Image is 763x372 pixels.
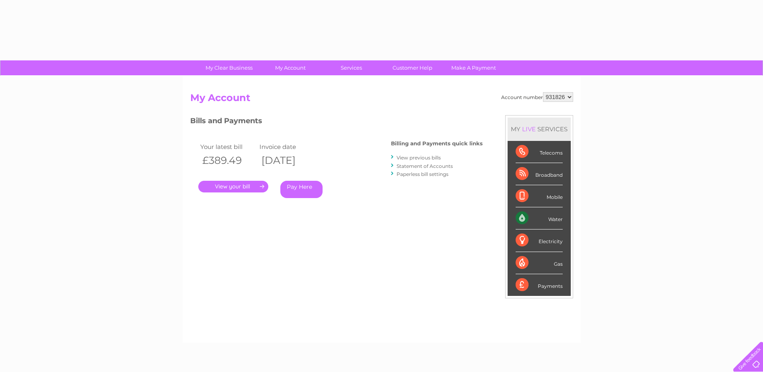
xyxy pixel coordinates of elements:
[198,181,268,192] a: .
[318,60,385,75] a: Services
[196,60,262,75] a: My Clear Business
[257,141,317,152] td: Invoice date
[198,141,258,152] td: Your latest bill
[516,207,563,229] div: Water
[520,125,537,133] div: LIVE
[508,118,571,141] div: MY SERVICES
[257,152,317,169] th: [DATE]
[516,252,563,274] div: Gas
[501,92,573,102] div: Account number
[516,163,563,185] div: Broadband
[190,92,573,107] h2: My Account
[397,163,453,169] a: Statement of Accounts
[190,115,483,129] h3: Bills and Payments
[516,141,563,163] div: Telecoms
[516,274,563,296] div: Payments
[280,181,323,198] a: Pay Here
[198,152,258,169] th: £389.49
[397,155,441,161] a: View previous bills
[397,171,448,177] a: Paperless bill settings
[391,141,483,147] h4: Billing and Payments quick links
[516,185,563,207] div: Mobile
[516,229,563,252] div: Electricity
[257,60,323,75] a: My Account
[379,60,446,75] a: Customer Help
[440,60,507,75] a: Make A Payment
